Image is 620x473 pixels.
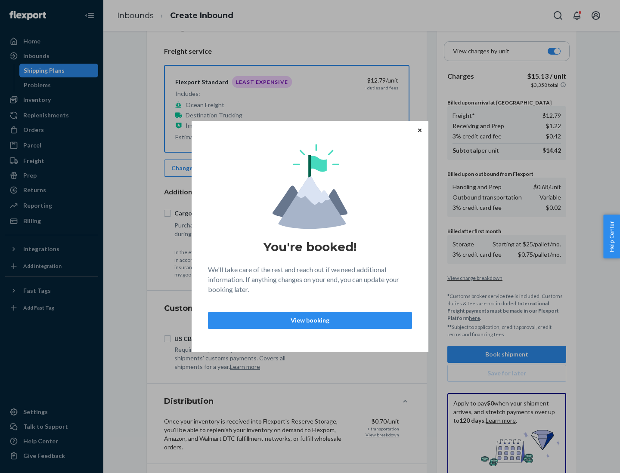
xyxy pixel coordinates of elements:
h1: You're booked! [263,239,356,255]
button: View booking [208,312,412,329]
p: We'll take care of the rest and reach out if we need additional information. If anything changes ... [208,265,412,295]
p: View booking [215,316,405,325]
button: Close [415,125,424,135]
img: svg+xml,%3Csvg%20viewBox%3D%220%200%20174%20197%22%20fill%3D%22none%22%20xmlns%3D%22http%3A%2F%2F... [273,144,347,229]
